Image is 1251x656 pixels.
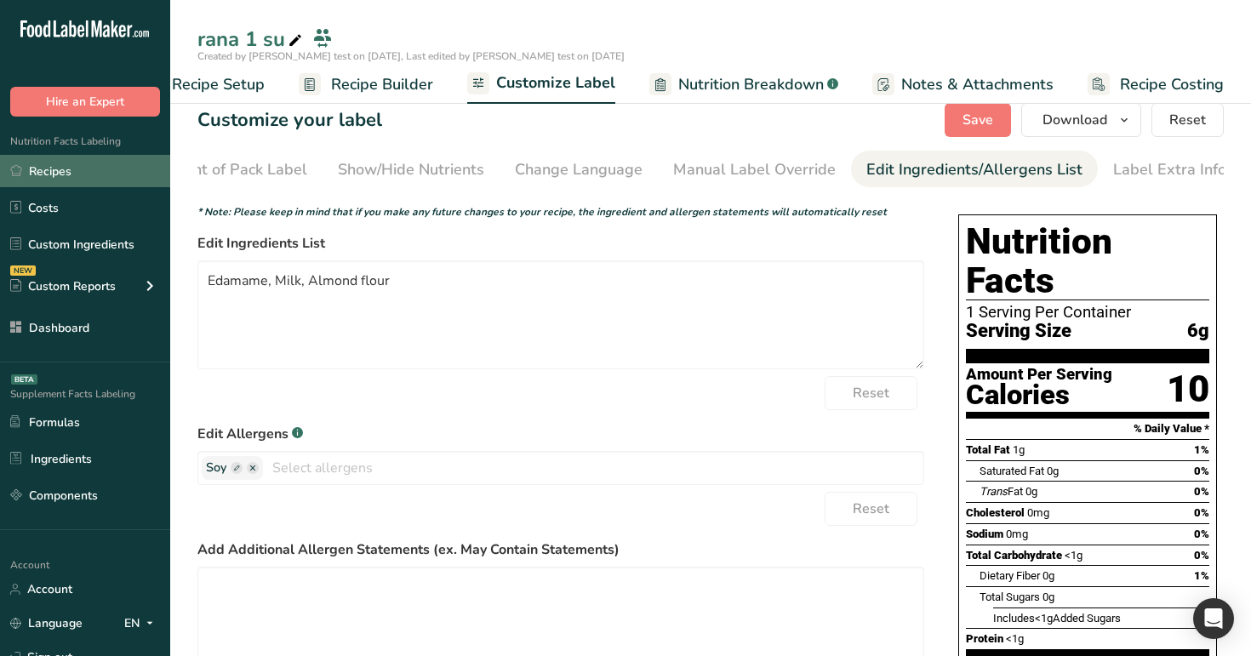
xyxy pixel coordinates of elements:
div: EN [124,613,160,634]
div: 10 [1167,367,1209,412]
a: Nutrition Breakdown [649,66,838,104]
span: 1% [1194,569,1209,582]
span: 0% [1194,549,1209,562]
div: Calories [966,383,1112,408]
span: 0% [1194,528,1209,540]
a: Notes & Attachments [872,66,1054,104]
label: Edit Allergens [197,424,924,444]
span: 1g [1013,443,1025,456]
h1: Nutrition Facts [966,222,1209,300]
button: Save [945,103,1011,137]
div: Custom Reports [10,277,116,295]
span: Total Carbohydrate [966,549,1062,562]
span: Customize Label [496,71,615,94]
span: Notes & Attachments [901,73,1054,96]
a: Customize Label [467,64,615,105]
span: Nutrition Breakdown [678,73,824,96]
div: BETA [11,374,37,385]
span: <1g [1035,612,1053,625]
span: <1g [1065,549,1082,562]
span: Serving Size [966,321,1071,342]
i: Trans [980,485,1008,498]
span: 6g [1187,321,1209,342]
span: Dietary Fiber [980,569,1040,582]
span: Reset [853,499,889,519]
section: % Daily Value * [966,419,1209,439]
i: * Note: Please keep in mind that if you make any future changes to your recipe, the ingredient an... [197,205,887,219]
span: <1g [1006,632,1024,645]
span: Protein [966,632,1003,645]
span: Recipe Builder [331,73,433,96]
span: 0mg [1027,506,1049,519]
div: Show/Hide Nutrients [338,158,484,181]
button: Download [1021,103,1141,137]
a: Language [10,608,83,638]
h1: Customize your label [197,106,382,134]
span: Reset [853,383,889,403]
span: Cholesterol [966,506,1025,519]
span: Total Fat [966,443,1010,456]
div: Change Language [515,158,643,181]
a: Recipe Setup [140,66,265,104]
span: 0% [1194,465,1209,477]
a: Recipe Costing [1088,66,1224,104]
label: Add Additional Allergen Statements (ex. May Contain Statements) [197,539,924,560]
span: Download [1042,110,1107,130]
span: Soy [206,459,226,477]
span: Recipe Costing [1120,73,1224,96]
label: Edit Ingredients List [197,233,924,254]
span: Total Sugars [980,590,1040,603]
div: 1 Serving Per Container [966,304,1209,321]
div: Label Extra Info [1113,158,1226,181]
a: Recipe Builder [299,66,433,104]
span: Includes Added Sugars [993,612,1121,625]
span: Created by [PERSON_NAME] test on [DATE], Last edited by [PERSON_NAME] test on [DATE] [197,49,625,63]
span: Sodium [966,528,1003,540]
div: Open Intercom Messenger [1193,598,1234,639]
span: 0g [1042,569,1054,582]
span: Recipe Setup [172,73,265,96]
span: 0% [1194,485,1209,498]
div: Amount Per Serving [966,367,1112,383]
div: Front of Pack Label [170,158,307,181]
span: 1% [1194,443,1209,456]
button: Reset [825,376,917,410]
div: NEW [10,265,36,276]
span: 0g [1042,590,1054,603]
span: 0g [1047,465,1059,477]
button: Hire an Expert [10,87,160,117]
span: Save [963,110,993,130]
span: 0mg [1006,528,1028,540]
span: Saturated Fat [980,465,1044,477]
span: 0g [1025,485,1037,498]
div: Edit Ingredients/Allergens List [866,158,1082,181]
input: Select allergens [263,454,923,481]
span: Reset [1169,110,1206,130]
div: Manual Label Override [673,158,836,181]
span: Fat [980,485,1023,498]
div: rana 1 su [197,24,306,54]
button: Reset [825,492,917,526]
span: 0% [1194,506,1209,519]
button: Reset [1151,103,1224,137]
